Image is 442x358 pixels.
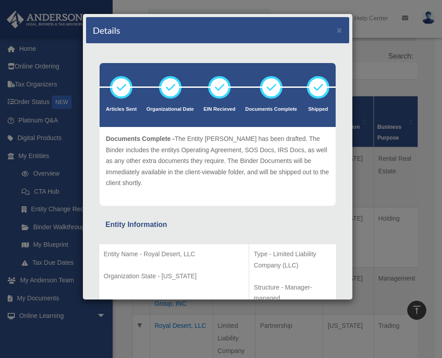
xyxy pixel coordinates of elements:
[93,24,120,36] h4: Details
[105,218,330,231] div: Entity Information
[104,271,244,282] p: Organization State - [US_STATE]
[254,282,332,304] p: Structure - Manager-managed
[245,105,297,114] p: Documents Complete
[146,105,194,114] p: Organizational Date
[106,105,137,114] p: Articles Sent
[307,105,329,114] p: Shipped
[106,133,329,189] p: The Entity [PERSON_NAME] has been drafted. The Binder includes the entitys Operating Agreement, S...
[106,135,174,142] span: Documents Complete -
[204,105,236,114] p: EIN Recieved
[254,249,332,271] p: Type - Limited Liability Company (LLC)
[337,25,342,35] button: ×
[104,249,244,260] p: Entity Name - Royal Desert, LLC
